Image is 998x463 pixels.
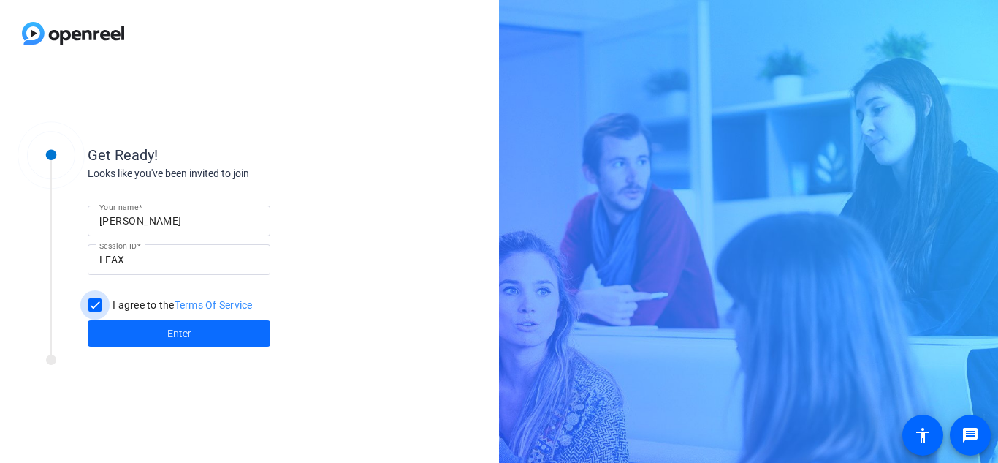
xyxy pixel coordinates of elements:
button: Enter [88,320,270,347]
span: Enter [167,326,191,342]
mat-label: Session ID [99,241,137,250]
label: I agree to the [110,298,253,312]
mat-icon: accessibility [914,426,932,444]
mat-label: Your name [99,203,138,211]
div: Looks like you've been invited to join [88,166,380,181]
mat-icon: message [961,426,979,444]
a: Terms Of Service [175,299,253,311]
div: Get Ready! [88,144,380,166]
